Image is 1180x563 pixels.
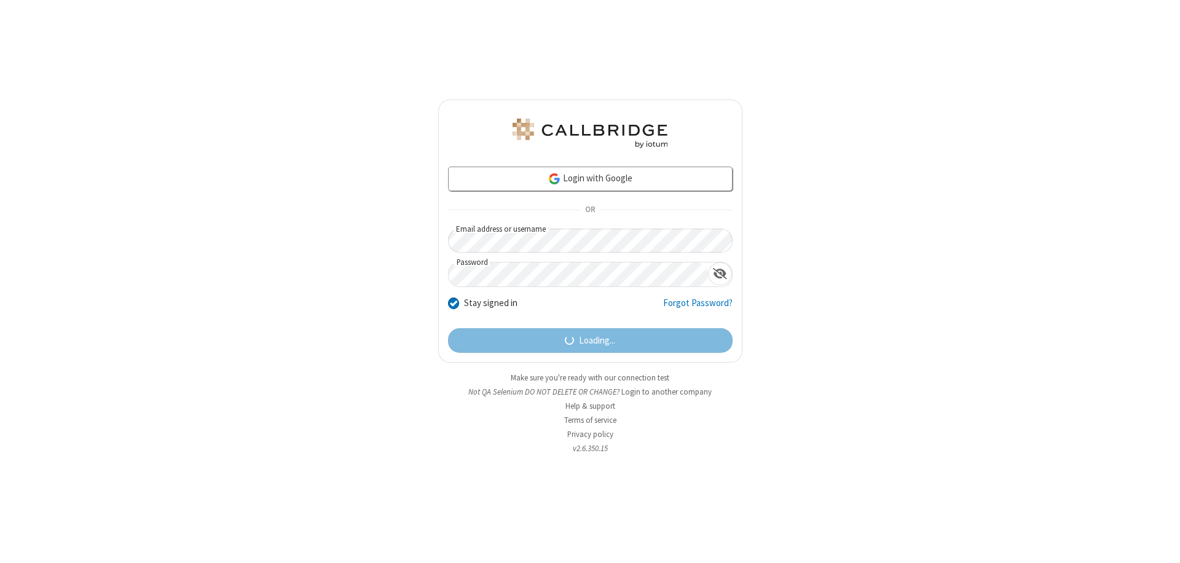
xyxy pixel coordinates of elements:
img: google-icon.png [548,172,561,186]
li: v2.6.350.15 [438,443,742,454]
li: Not QA Selenium DO NOT DELETE OR CHANGE? [438,386,742,398]
input: Password [449,262,708,286]
input: Email address or username [448,229,733,253]
span: Loading... [579,334,615,348]
img: QA Selenium DO NOT DELETE OR CHANGE [510,119,670,148]
a: Terms of service [564,415,616,425]
div: Show password [708,262,732,285]
span: OR [580,202,600,219]
a: Forgot Password? [663,296,733,320]
a: Privacy policy [567,429,613,439]
a: Help & support [565,401,615,411]
a: Make sure you're ready with our connection test [511,372,669,383]
button: Login to another company [621,386,712,398]
label: Stay signed in [464,296,517,310]
button: Loading... [448,328,733,353]
a: Login with Google [448,167,733,191]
